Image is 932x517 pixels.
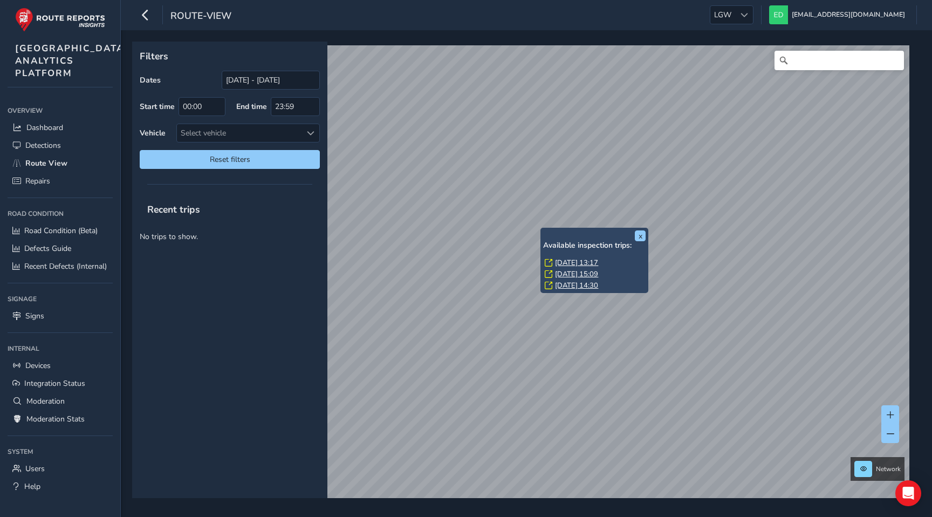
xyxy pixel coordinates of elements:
a: [DATE] 14:30 [555,281,598,290]
span: [GEOGRAPHIC_DATA] ANALYTICS PLATFORM [15,42,128,79]
button: [EMAIL_ADDRESS][DOMAIN_NAME] [769,5,909,24]
div: Select vehicle [177,124,301,142]
span: route-view [170,9,231,24]
span: Moderation [26,396,65,406]
span: Help [24,481,40,492]
h6: Available inspection trips: [543,241,646,250]
span: Route View [25,158,67,168]
a: Integration Status [8,375,113,392]
canvas: Map [136,45,909,511]
span: Recent trips [140,195,208,223]
button: x [635,230,646,241]
a: Route View [8,154,113,172]
p: No trips to show. [132,223,327,250]
span: Dashboard [26,123,63,133]
img: diamond-layout [769,5,788,24]
span: Moderation Stats [26,414,85,424]
div: Open Intercom Messenger [895,480,921,506]
div: Road Condition [8,206,113,222]
img: rr logo [15,8,105,32]
span: [EMAIL_ADDRESS][DOMAIN_NAME] [792,5,905,24]
label: Start time [140,101,175,112]
button: Reset filters [140,150,320,169]
a: Moderation [8,392,113,410]
label: Dates [140,75,161,85]
div: Overview [8,103,113,119]
span: Devices [25,360,51,371]
span: Repairs [25,176,50,186]
a: Devices [8,357,113,375]
a: Dashboard [8,119,113,137]
span: Users [25,464,45,474]
div: Internal [8,341,113,357]
span: LGW [710,6,735,24]
a: Recent Defects (Internal) [8,257,113,275]
span: Network [876,465,901,473]
div: Signage [8,291,113,307]
span: Road Condition (Beta) [24,226,98,236]
a: [DATE] 13:17 [555,258,598,268]
a: Detections [8,137,113,154]
a: Moderation Stats [8,410,113,428]
span: Reset filters [148,154,312,165]
a: Repairs [8,172,113,190]
p: Filters [140,49,320,63]
a: Road Condition (Beta) [8,222,113,240]
a: Users [8,460,113,478]
input: Search [775,51,904,70]
span: Recent Defects (Internal) [24,261,107,271]
span: Signs [25,311,44,321]
div: System [8,444,113,460]
span: Detections [25,140,61,151]
a: Defects Guide [8,240,113,257]
a: [DATE] 15:09 [555,269,598,279]
span: Integration Status [24,378,85,389]
a: Signs [8,307,113,325]
span: Defects Guide [24,243,71,254]
label: Vehicle [140,128,166,138]
a: Help [8,478,113,495]
label: End time [236,101,267,112]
